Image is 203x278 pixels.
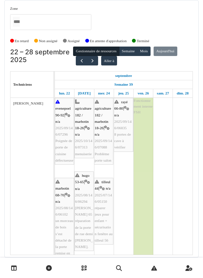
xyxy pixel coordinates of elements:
span: 2025/10/146/07313 [75,139,92,149]
span: n/a [95,132,99,136]
a: 28 septembre 2025 [175,89,190,98]
label: Terminé [137,38,149,44]
span: 2025/07/146/05150 [95,193,112,203]
span: agriculture 182 / marbotin 18-26 [75,106,91,130]
span: réparer jeux pour enfant + sécurisation fenêtre au tilleul 56 [95,206,113,242]
button: Semaine [119,47,138,56]
h2: 22 – 28 septembre 2025 [10,48,73,64]
button: Aujourd'hui [154,47,177,56]
span: 2025/09/146/07296 [55,126,73,136]
a: 25 septembre 2025 [116,89,131,98]
span: n/a [106,186,111,190]
div: | [95,179,113,244]
span: n/a [75,187,80,191]
a: 26 septembre 2025 [136,89,151,98]
a: 24 septembre 2025 [96,89,112,98]
div: | [75,99,93,157]
span: Poignée de porte de cuisine défectueuse [55,139,73,162]
a: 27 septembre 2025 [155,89,171,98]
a: 23 septembre 2025 [76,89,92,98]
span: marbotin 68-70 [55,186,69,197]
label: Zone [10,6,18,11]
a: 22 septembre 2025 [57,89,71,98]
div: | [95,99,113,164]
span: 2025/08/146/06294 [75,193,92,203]
span: n/a [55,119,60,123]
span: menuiserie [75,152,92,156]
div: | [75,172,93,250]
a: 22 septembre 2025 [114,72,134,80]
span: Problème porte salon [95,152,111,162]
span: 2025/08/146/06102 [55,206,73,216]
button: Aller à [101,56,117,65]
span: 8 portes de cave à vérifier [114,132,131,149]
span: n/a [55,199,60,203]
span: Techniciens [13,82,32,86]
button: Mois [137,47,151,56]
label: Non assigné [39,38,58,44]
input: Tous [13,17,20,27]
span: rayé 66-80 [114,100,128,110]
span: [PERSON_NAME] [13,101,43,105]
span: agriculture 182 / marbotin 18-26 [95,106,111,130]
span: 2025/09/146/07088 [95,139,112,149]
label: En attente d'approbation [90,38,127,44]
button: Gestionnaire de ressources [73,47,119,56]
span: Fonctionnement interne FSH [134,99,153,114]
a: Semaine 39 [113,80,134,89]
span: n/a [114,113,119,117]
button: Précédent [76,56,87,66]
label: Assigné [68,38,80,44]
span: 2025/09/146/06835 [114,119,132,130]
label: En retard [15,38,29,44]
span: tilleul 44 [95,180,110,190]
div: | [114,99,133,151]
span: hugo 53-65 [75,173,90,184]
div: | [55,99,73,164]
span: evenepoel 90-92 [55,106,71,117]
button: Suivant [87,56,98,66]
span: n/a [75,132,80,136]
span: [PERSON_NAME] 65 réparation de la porte de rue demi [PERSON_NAME]. [75,206,93,249]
